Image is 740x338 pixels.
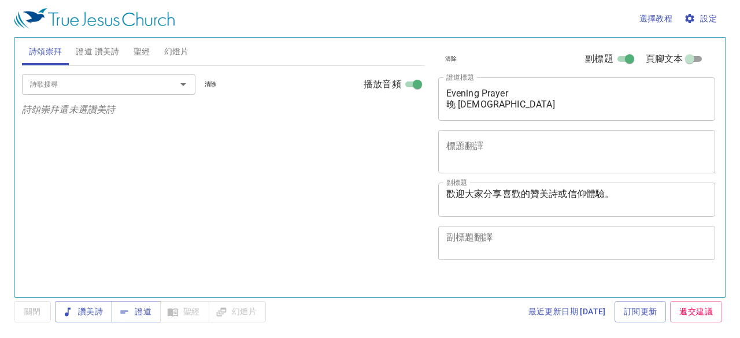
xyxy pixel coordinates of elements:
span: 遞交建議 [679,304,713,319]
img: True Jesus Church [14,8,175,29]
span: 副標題 [585,52,613,66]
span: 訂閱更新 [624,304,657,319]
a: 最近更新日期 [DATE] [524,301,610,322]
button: 清除 [438,52,464,66]
span: 設定 [686,12,717,26]
span: 幻燈片 [164,44,189,59]
button: Open [175,76,191,92]
span: 讚美詩 [64,304,103,319]
span: 頁腳文本 [646,52,683,66]
span: 最近更新日期 [DATE] [528,304,606,319]
a: 遞交建議 [670,301,722,322]
span: 選擇教程 [639,12,673,26]
span: 證道 [121,304,151,319]
textarea: Evening Prayer 晚 [DEMOGRAPHIC_DATA] [446,88,708,110]
button: 選擇教程 [635,8,678,29]
button: 證道 [112,301,161,322]
span: 清除 [205,79,217,90]
span: 聖經 [134,44,150,59]
button: 清除 [198,77,224,91]
a: 訂閱更新 [615,301,667,322]
i: 詩頌崇拜還未選讚美詩 [22,104,116,115]
span: 清除 [445,54,457,64]
span: 播放音頻 [364,77,401,91]
button: 讚美詩 [55,301,112,322]
span: 詩頌崇拜 [29,44,62,59]
button: 設定 [682,8,721,29]
span: 證道 讚美詩 [76,44,119,59]
textarea: 歡迎大家分享喜歡的贊美詩或信仰體驗。 [446,188,708,210]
